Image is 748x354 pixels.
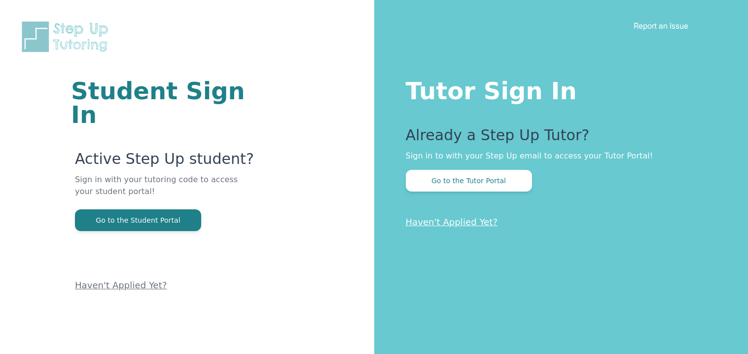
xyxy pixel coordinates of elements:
a: Report an Issue [634,21,688,31]
a: Haven't Applied Yet? [75,280,167,290]
button: Go to the Tutor Portal [406,170,532,192]
a: Go to the Tutor Portal [406,176,532,185]
p: Already a Step Up Tutor? [406,126,709,150]
a: Go to the Student Portal [75,215,201,225]
button: Go to the Student Portal [75,209,201,231]
h1: Tutor Sign In [406,75,709,103]
img: Step Up Tutoring horizontal logo [20,20,114,54]
p: Sign in to with your Step Up email to access your Tutor Portal! [406,150,709,162]
a: Haven't Applied Yet? [406,217,498,227]
p: Sign in with your tutoring code to access your student portal! [75,174,256,209]
h1: Student Sign In [71,79,256,126]
p: Active Step Up student? [75,150,256,174]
